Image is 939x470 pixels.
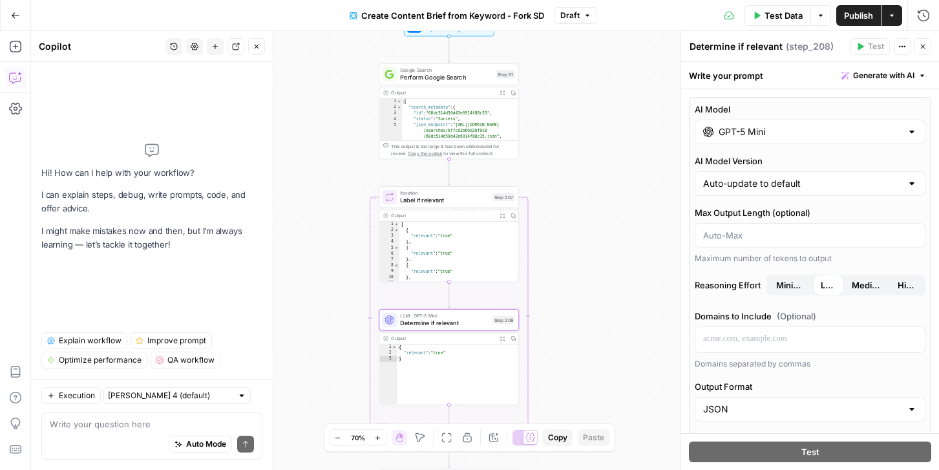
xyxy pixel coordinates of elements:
[59,335,121,347] span: Explain workflow
[836,5,881,26] button: Publish
[853,70,914,81] span: Generate with AI
[379,63,520,159] div: Google SearchPerform Google SearchStep 51Output{ "search_metadata":{ "id":"68dc514d50d43e6914f88c...
[408,151,442,156] span: Copy the output
[379,99,402,105] div: 1
[394,222,399,228] span: Toggle code folding, rows 1 through 29
[695,432,925,445] label: Define Column Outputs
[695,310,925,323] label: Domains to Include
[765,9,803,22] span: Test Data
[379,251,399,257] div: 6
[400,73,492,82] span: Perform Google Search
[379,268,399,274] div: 9
[448,282,450,308] g: Edge from step_207 to step_208
[379,274,399,280] div: 10
[391,89,494,96] div: Output
[391,142,514,156] div: This output is too large & has been abbreviated for review. to view the full content.
[695,155,925,167] label: AI Model Version
[703,177,902,190] input: Auto-update to default
[379,280,399,286] div: 11
[448,36,450,63] g: Edge from start to step_51
[379,116,402,122] div: 4
[548,432,567,443] span: Copy
[425,24,470,33] span: Input Settings
[379,245,399,251] div: 5
[801,445,819,458] span: Test
[397,99,402,105] span: Toggle code folding, rows 1 through 301
[394,280,399,286] span: Toggle code folding, rows 11 through 13
[744,5,810,26] button: Test Data
[794,432,833,445] span: (Optional)
[41,188,262,215] p: I can explain steps, debug, write prompts, code, and offer advice.
[59,390,95,401] span: Execution
[394,245,399,251] span: Toggle code folding, rows 5 through 7
[130,332,212,349] button: Improve prompt
[41,224,262,251] p: I might make mistakes now and then, but I’m always learning — let’s tackle it together!
[703,229,917,242] input: Auto-Max
[681,62,939,89] div: Write your prompt
[690,40,783,53] textarea: Determine if relevant
[695,275,925,295] label: Reasoning Effort
[379,122,402,140] div: 5
[560,10,580,21] span: Draft
[41,166,262,180] p: Hi! How can I help with your workflow?
[400,67,492,74] span: Google Search
[186,438,226,450] span: Auto Mode
[768,275,813,295] button: Reasoning EffortLowMediumHigh
[836,67,931,84] button: Generate with AI
[821,279,836,292] span: Low
[695,206,925,219] label: Max Output Length (optional)
[391,212,494,219] div: Output
[379,233,399,239] div: 3
[379,15,520,37] div: Input Settings
[394,228,399,233] span: Toggle code folding, rows 2 through 4
[844,275,891,295] button: Reasoning EffortMinimalLowHigh
[379,239,399,245] div: 4
[41,387,101,404] button: Execution
[150,352,220,369] button: QA workflow
[342,5,552,26] button: Create Content Brief from Keyword - Fork SD
[448,159,450,186] g: Edge from step_51 to step_207
[844,9,873,22] span: Publish
[400,189,489,197] span: Iteration
[496,70,514,79] div: Step 51
[492,316,515,325] div: Step 208
[448,442,450,468] g: Edge from step_207-iteration-end to step_209
[868,41,884,52] span: Test
[59,354,142,366] span: Optimize performance
[392,345,397,350] span: Toggle code folding, rows 1 through 3
[776,279,805,292] span: Minimal
[379,257,399,262] div: 7
[400,319,489,328] span: Determine if relevant
[391,335,494,342] div: Output
[786,40,834,53] span: ( step_208 )
[695,358,925,370] div: Domains separated by commas
[578,429,609,446] button: Paste
[689,442,931,462] button: Test
[695,380,925,393] label: Output Format
[379,186,520,282] div: LoopIterationLabel if relevantStep 207Output[ { "relevant":"true" }, { "relevant":"true" }, { "re...
[379,309,520,405] div: LLM · GPT-5 MiniDetermine if relevantStep 208Output{ "relevant":"true"}
[379,350,397,356] div: 2
[898,279,915,292] span: High
[39,40,162,53] div: Copilot
[852,279,883,292] span: Medium
[695,103,925,116] label: AI Model
[379,356,397,362] div: 3
[379,262,399,268] div: 8
[703,403,902,416] input: JSON
[850,38,890,55] button: Test
[554,7,597,24] button: Draft
[890,275,923,295] button: Reasoning EffortMinimalLowMedium
[351,433,365,443] span: 70%
[147,335,206,347] span: Improve prompt
[397,105,402,111] span: Toggle code folding, rows 2 through 12
[41,352,147,369] button: Optimize performance
[379,345,397,350] div: 1
[41,332,127,349] button: Explain workflow
[394,262,399,268] span: Toggle code folding, rows 8 through 10
[379,111,402,116] div: 3
[492,193,515,202] div: Step 207
[777,310,816,323] span: (Optional)
[379,105,402,111] div: 2
[400,312,489,319] span: LLM · GPT-5 Mini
